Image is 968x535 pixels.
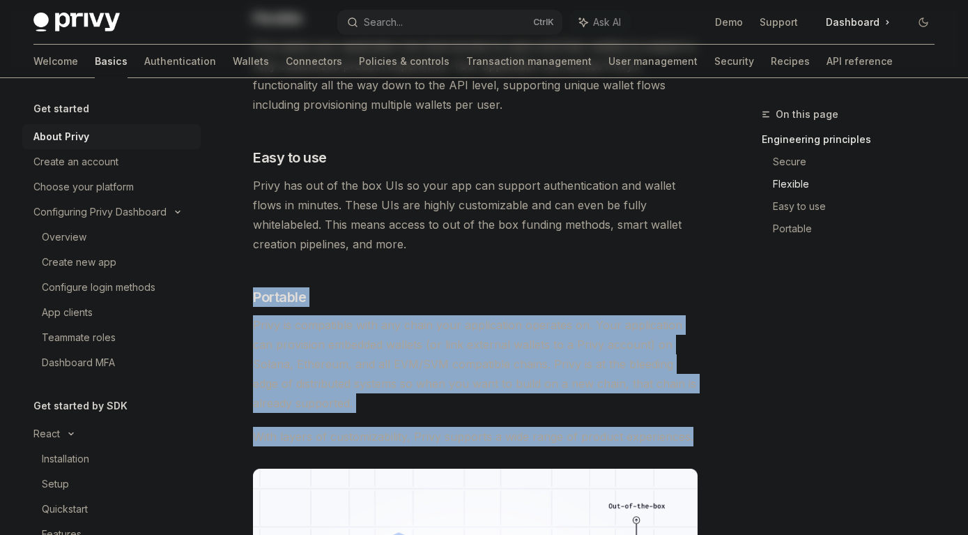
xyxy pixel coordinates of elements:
a: Authentication [144,45,216,78]
a: About Privy [22,124,201,149]
div: Configuring Privy Dashboard [33,204,167,220]
a: Dashboard MFA [22,350,201,375]
a: Configure login methods [22,275,201,300]
a: Support [760,15,798,29]
a: User management [608,45,698,78]
a: API reference [827,45,893,78]
span: Dashboard [826,15,879,29]
a: Basics [95,45,128,78]
h5: Get started [33,100,89,117]
a: Installation [22,446,201,472]
a: Connectors [286,45,342,78]
a: Create new app [22,250,201,275]
a: Security [714,45,754,78]
div: React [33,425,60,442]
a: Create an account [22,149,201,174]
span: Ctrl K [533,17,554,28]
a: Choose your platform [22,174,201,199]
a: App clients [22,300,201,325]
div: Choose your platform [33,179,134,195]
div: Create an account [33,153,118,170]
div: Dashboard MFA [42,354,115,371]
span: On this page [776,106,838,123]
h5: Get started by SDK [33,398,128,414]
a: Welcome [33,45,78,78]
div: Teammate roles [42,329,116,346]
a: Wallets [233,45,269,78]
button: Ask AI [569,10,631,35]
span: Privy has out of the box UIs so your app can support authentication and wallet flows in minutes. ... [253,176,698,254]
a: Recipes [771,45,810,78]
span: With layers of customizability, Privy supports a wide range of product experiences. [253,427,698,446]
a: Quickstart [22,497,201,522]
a: Setup [22,472,201,497]
button: Search...CtrlK [337,10,562,35]
div: Overview [42,229,86,246]
a: Overview [22,225,201,250]
a: Dashboard [815,11,901,33]
span: Privy is compatible with any chain your application operates on. Your application can provision e... [253,315,698,413]
a: Portable [773,218,946,240]
div: Installation [42,451,89,467]
a: Transaction management [466,45,592,78]
img: dark logo [33,13,120,32]
a: Policies & controls [359,45,450,78]
span: Ask AI [593,15,621,29]
button: Toggle dark mode [912,11,935,33]
div: Create new app [42,254,116,271]
span: Easy to use [253,148,327,167]
a: Easy to use [773,195,946,218]
span: Portable [253,287,306,307]
div: Search... [364,14,403,31]
a: Engineering principles [762,128,946,151]
a: Flexible [773,173,946,195]
div: Configure login methods [42,279,155,296]
a: Secure [773,151,946,173]
a: Demo [715,15,743,29]
div: Setup [42,476,69,492]
div: About Privy [33,128,89,145]
div: App clients [42,304,93,321]
div: Quickstart [42,501,88,518]
a: Teammate roles [22,325,201,350]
